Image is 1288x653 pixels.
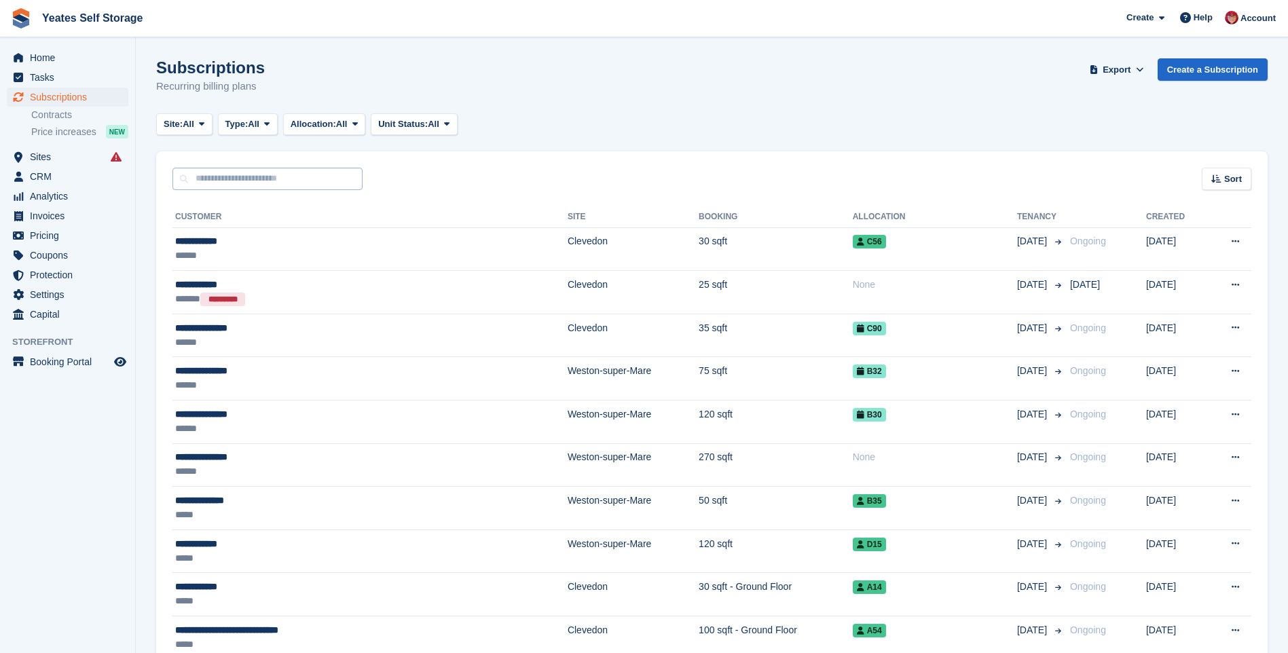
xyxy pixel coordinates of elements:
span: All [428,117,439,131]
td: 120 sqft [699,400,853,444]
a: menu [7,265,128,284]
span: Subscriptions [30,88,111,107]
span: Account [1240,12,1276,25]
button: Site: All [156,113,213,136]
div: None [853,450,1017,464]
span: All [183,117,194,131]
span: Settings [30,285,111,304]
a: menu [7,352,128,371]
span: Booking Portal [30,352,111,371]
span: Sort [1224,172,1242,186]
span: Price increases [31,126,96,138]
td: [DATE] [1146,357,1207,400]
span: C56 [853,235,886,248]
td: 270 sqft [699,443,853,487]
span: Ongoing [1070,451,1106,462]
span: [DATE] [1017,623,1050,637]
span: [DATE] [1070,279,1100,290]
th: Created [1146,206,1207,228]
button: Unit Status: All [371,113,457,136]
span: [DATE] [1017,537,1050,551]
span: Unit Status: [378,117,428,131]
td: 50 sqft [699,487,853,530]
td: Weston-super-Mare [568,443,699,487]
td: [DATE] [1146,227,1207,271]
span: [DATE] [1017,321,1050,335]
span: Type: [225,117,249,131]
td: 75 sqft [699,357,853,400]
th: Customer [172,206,568,228]
a: menu [7,246,128,265]
span: C90 [853,322,886,335]
td: [DATE] [1146,314,1207,357]
button: Type: All [218,113,278,136]
th: Allocation [853,206,1017,228]
a: Create a Subscription [1158,58,1268,81]
td: 25 sqft [699,271,853,314]
span: D15 [853,538,886,551]
a: Yeates Self Storage [37,7,149,29]
span: [DATE] [1017,278,1050,292]
span: B32 [853,365,886,378]
td: Clevedon [568,314,699,357]
img: Wendie Tanner [1225,11,1238,24]
a: menu [7,206,128,225]
a: menu [7,68,128,87]
th: Booking [699,206,853,228]
span: Site: [164,117,183,131]
span: Protection [30,265,111,284]
td: [DATE] [1146,400,1207,444]
td: [DATE] [1146,573,1207,616]
a: menu [7,167,128,186]
td: 30 sqft - Ground Floor [699,573,853,616]
span: A14 [853,580,886,594]
a: Price increases NEW [31,124,128,139]
span: Ongoing [1070,365,1106,376]
span: All [248,117,259,131]
span: Invoices [30,206,111,225]
td: [DATE] [1146,529,1207,573]
span: [DATE] [1017,364,1050,378]
td: 30 sqft [699,227,853,271]
span: Help [1194,11,1213,24]
a: menu [7,88,128,107]
a: Preview store [112,354,128,370]
span: Capital [30,305,111,324]
p: Recurring billing plans [156,79,265,94]
span: Storefront [12,335,135,349]
span: Ongoing [1070,322,1106,333]
a: menu [7,305,128,324]
img: stora-icon-8386f47178a22dfd0bd8f6a31ec36ba5ce8667c1dd55bd0f319d3a0aa187defe.svg [11,8,31,29]
td: [DATE] [1146,271,1207,314]
span: B30 [853,408,886,422]
td: Clevedon [568,573,699,616]
th: Site [568,206,699,228]
span: Ongoing [1070,581,1106,592]
span: CRM [30,167,111,186]
button: Allocation: All [283,113,366,136]
th: Tenancy [1017,206,1065,228]
span: Coupons [30,246,111,265]
button: Export [1087,58,1147,81]
span: [DATE] [1017,580,1050,594]
td: Clevedon [568,227,699,271]
a: menu [7,187,128,206]
span: [DATE] [1017,450,1050,464]
span: Ongoing [1070,538,1106,549]
td: [DATE] [1146,487,1207,530]
a: menu [7,285,128,304]
span: Ongoing [1070,409,1106,419]
td: Weston-super-Mare [568,487,699,530]
span: Export [1103,63,1130,77]
span: [DATE] [1017,407,1050,422]
span: [DATE] [1017,234,1050,248]
td: Weston-super-Mare [568,400,699,444]
span: A54 [853,624,886,637]
td: Weston-super-Mare [568,357,699,400]
a: menu [7,226,128,245]
div: None [853,278,1017,292]
span: Ongoing [1070,495,1106,506]
span: Tasks [30,68,111,87]
td: Weston-super-Mare [568,529,699,573]
td: [DATE] [1146,443,1207,487]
